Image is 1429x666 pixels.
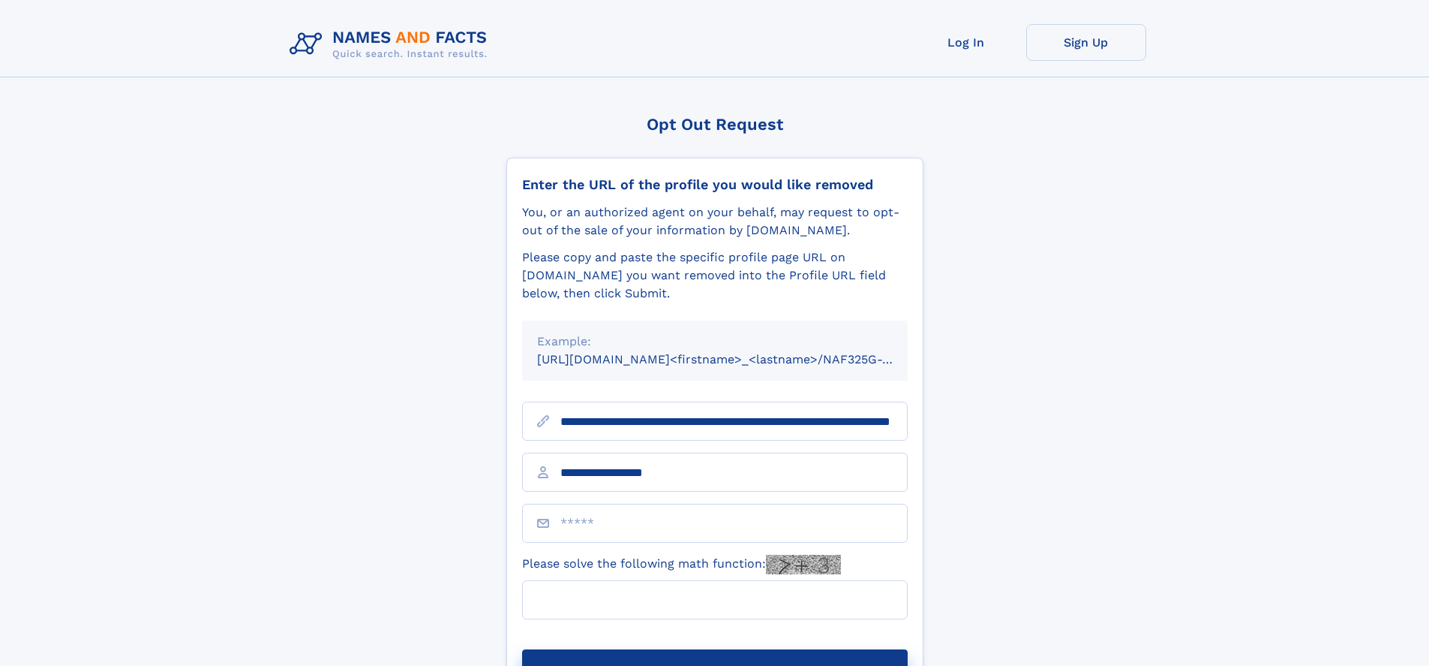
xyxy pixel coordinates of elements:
[1026,24,1146,61] a: Sign Up
[522,176,908,193] div: Enter the URL of the profile you would like removed
[522,249,908,303] div: Please copy and paste the specific profile page URL on [DOMAIN_NAME] you want removed into the Pr...
[522,203,908,240] div: You, or an authorized agent on your behalf, may request to opt-out of the sale of your informatio...
[284,24,500,65] img: Logo Names and Facts
[537,333,893,351] div: Example:
[537,352,936,366] small: [URL][DOMAIN_NAME]<firstname>_<lastname>/NAF325G-xxxxxxxx
[522,555,841,574] label: Please solve the following math function:
[506,115,923,134] div: Opt Out Request
[906,24,1026,61] a: Log In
